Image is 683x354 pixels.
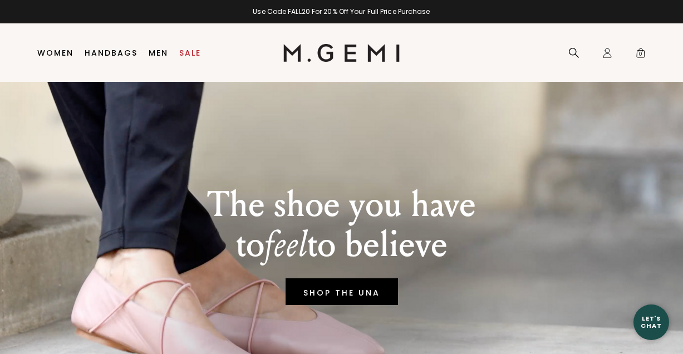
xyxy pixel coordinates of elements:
a: Women [37,48,73,57]
p: The shoe you have [207,185,476,225]
span: 0 [635,50,646,61]
a: SHOP THE UNA [286,278,398,305]
p: to to believe [207,225,476,265]
a: Men [149,48,168,57]
em: feel [264,223,307,266]
img: M.Gemi [283,44,400,62]
a: Sale [179,48,201,57]
div: Let's Chat [633,315,669,329]
a: Handbags [85,48,137,57]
